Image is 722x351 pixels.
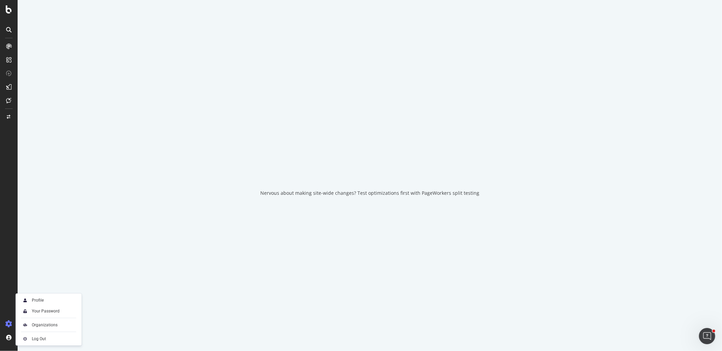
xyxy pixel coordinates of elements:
iframe: Intercom live chat [699,328,715,344]
a: Profile [18,296,79,305]
img: AtrBVVRoAgWaAAAAAElFTkSuQmCC [21,321,29,329]
img: tUVSALn78D46LlpAY8klYZqgKwTuBm2K29c6p1XQNDCsM0DgKSSoAXXevcAwljcHBINEg0LrUEktgcYYD5sVUphq1JigPmkfB... [21,307,29,315]
div: Your Password [32,308,60,314]
a: Log Out [18,334,79,344]
div: Profile [32,298,44,303]
div: Organizations [32,322,58,328]
img: Xx2yTbCeVcdxHMdxHOc+8gctb42vCocUYgAAAABJRU5ErkJggg== [21,296,29,304]
img: prfnF3csMXgAAAABJRU5ErkJggg== [21,335,29,343]
div: animation [346,155,394,179]
a: Organizations [18,320,79,330]
div: Log Out [32,336,46,342]
a: Your Password [18,306,79,316]
div: Nervous about making site-wide changes? Test optimizations first with PageWorkers split testing [260,190,479,196]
